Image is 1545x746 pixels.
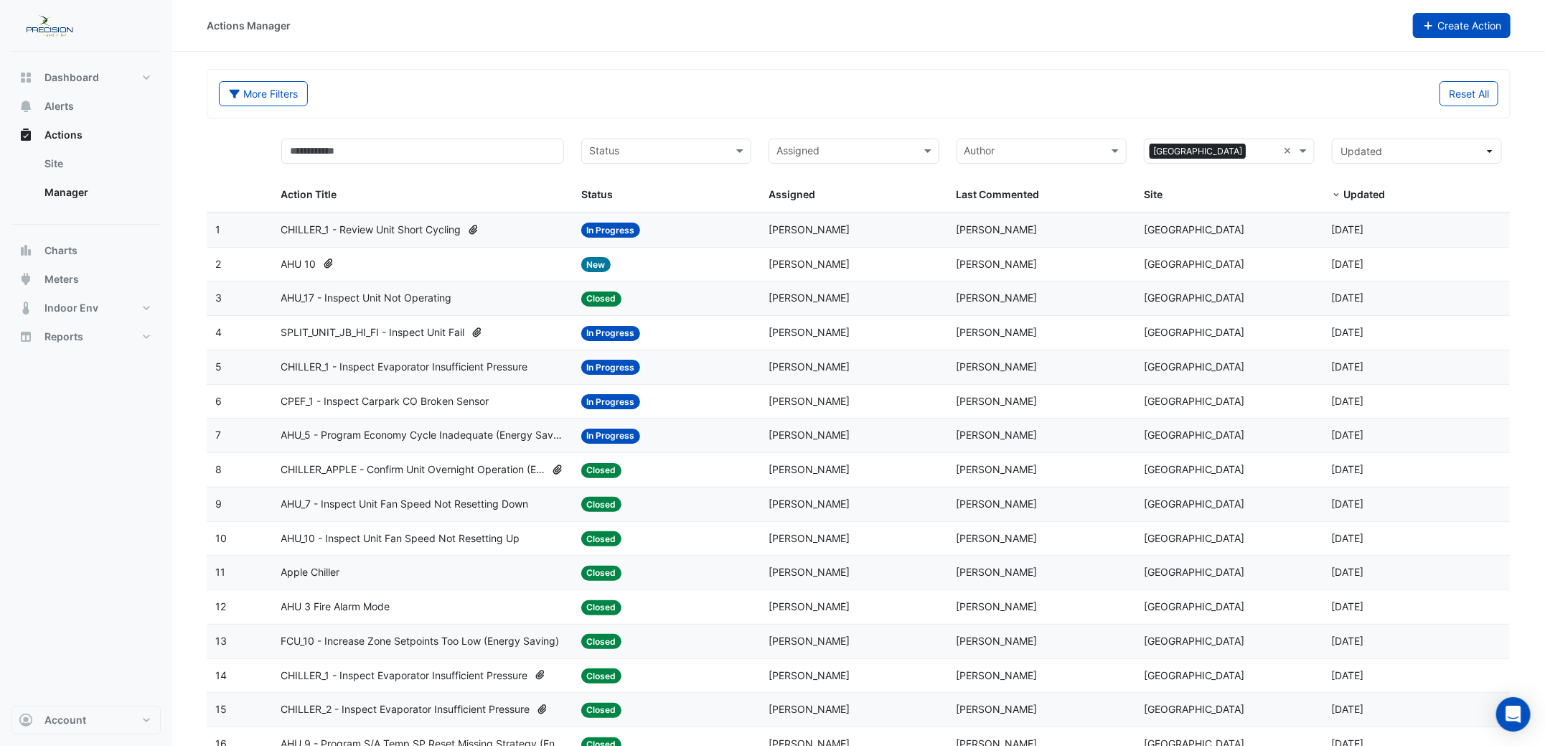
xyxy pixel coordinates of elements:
span: [GEOGRAPHIC_DATA] [1144,566,1244,578]
span: [GEOGRAPHIC_DATA] [1144,635,1244,647]
span: Site [1144,188,1163,200]
app-icon: Reports [19,330,33,344]
span: Closed [581,566,622,581]
span: [GEOGRAPHIC_DATA] [1144,429,1244,441]
span: [PERSON_NAME] [957,258,1038,270]
span: CHILLER_1 - Inspect Evaporator Insufficient Pressure [281,668,528,684]
span: Account [44,713,86,727]
span: 11 [215,566,225,578]
app-icon: Dashboard [19,70,33,85]
span: 14 [215,669,227,681]
span: New [581,257,611,272]
app-icon: Alerts [19,99,33,113]
span: Closed [581,634,622,649]
button: Meters [11,265,161,294]
span: Updated [1344,188,1386,200]
span: Charts [44,243,78,258]
span: [PERSON_NAME] [769,566,850,578]
span: Closed [581,600,622,615]
span: [PERSON_NAME] [957,395,1038,407]
span: Closed [581,531,622,546]
span: 10 [215,532,227,544]
span: AHU 3 Fire Alarm Mode [281,599,390,615]
span: 1 [215,223,220,236]
button: Account [11,706,161,735]
span: [PERSON_NAME] [957,292,1038,304]
a: Site [33,149,161,178]
span: 12 [215,600,226,612]
span: [PERSON_NAME] [957,498,1038,510]
span: 6 [215,395,222,407]
span: Updated [1341,145,1383,157]
app-icon: Meters [19,272,33,286]
button: Reset All [1440,81,1498,106]
span: 2025-08-07T17:13:57.245 [1332,395,1364,407]
span: Meters [44,272,79,286]
div: Actions Manager [207,18,291,33]
span: [PERSON_NAME] [769,395,850,407]
span: [PERSON_NAME] [769,360,850,373]
span: 2025-08-07T16:59:27.247 [1332,429,1364,441]
span: 2025-08-07T16:50:59.950 [1332,463,1364,475]
button: Actions [11,121,161,149]
span: [PERSON_NAME] [957,669,1038,681]
span: 2025-08-15T17:56:47.110 [1332,258,1364,270]
span: [GEOGRAPHIC_DATA] [1144,463,1244,475]
span: Action Title [281,188,337,200]
span: CPEF_1 - Inspect Carpark CO Broken Sensor [281,393,489,410]
span: Last Commented [957,188,1040,200]
span: [PERSON_NAME] [769,326,850,338]
span: [PERSON_NAME] [769,498,850,510]
button: More Filters [219,81,308,106]
span: AHU_7 - Inspect Unit Fan Speed Not Resetting Down [281,496,529,513]
span: [PERSON_NAME] [769,703,850,715]
span: [PERSON_NAME] [957,223,1038,236]
span: Apple Chiller [281,564,340,581]
span: Closed [581,497,622,512]
span: Closed [581,463,622,478]
span: CHILLER_APPLE - Confirm Unit Overnight Operation (Energy Waste) [281,462,546,478]
span: 3 [215,292,222,304]
span: [GEOGRAPHIC_DATA] [1144,360,1244,373]
span: [PERSON_NAME] [769,429,850,441]
span: Closed [581,703,622,718]
span: In Progress [581,223,641,238]
span: 2025-07-31T15:56:07.958 [1332,600,1364,612]
button: Create Action [1413,13,1511,38]
span: [PERSON_NAME] [769,292,850,304]
div: Actions [11,149,161,213]
app-icon: Charts [19,243,33,258]
span: AHU 10 [281,256,316,273]
app-icon: Actions [19,128,33,142]
span: Alerts [44,99,74,113]
span: 2025-08-07T12:04:55.940 [1332,498,1364,510]
span: [GEOGRAPHIC_DATA] [1144,703,1244,715]
span: [PERSON_NAME] [769,258,850,270]
span: [GEOGRAPHIC_DATA] [1144,498,1244,510]
span: [GEOGRAPHIC_DATA] [1144,326,1244,338]
span: 4 [215,326,222,338]
span: AHU_10 - Inspect Unit Fan Speed Not Resetting Up [281,531,520,547]
span: Dashboard [44,70,99,85]
span: In Progress [581,360,641,375]
span: CHILLER_1 - Inspect Evaporator Insufficient Pressure [281,359,528,376]
span: [GEOGRAPHIC_DATA] [1144,395,1244,407]
span: [PERSON_NAME] [957,600,1038,612]
span: [PERSON_NAME] [957,360,1038,373]
span: Indoor Env [44,301,98,315]
span: In Progress [581,326,641,341]
span: 2025-07-31T16:17:01.018 [1332,532,1364,544]
button: Charts [11,236,161,265]
span: 2025-08-11T14:03:55.479 [1332,292,1364,304]
span: SPLIT_UNIT_JB_HI_FI - Inspect Unit Fail [281,325,465,341]
button: Alerts [11,92,161,121]
span: Closed [581,292,622,307]
span: 15 [215,703,227,715]
span: [PERSON_NAME] [769,600,850,612]
span: AHU_17 - Inspect Unit Not Operating [281,290,452,307]
span: CHILLER_2 - Inspect Evaporator Insufficient Pressure [281,701,530,718]
span: [PERSON_NAME] [769,669,850,681]
a: Manager [33,178,161,207]
span: 8 [215,463,222,475]
span: [PERSON_NAME] [769,532,850,544]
